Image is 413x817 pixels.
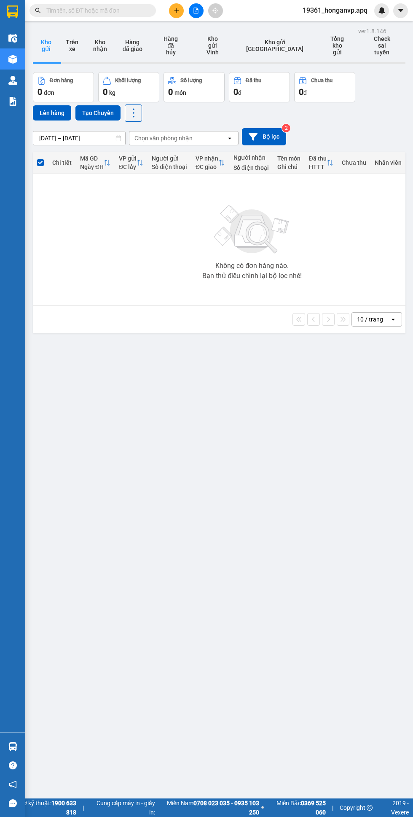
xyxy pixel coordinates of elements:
[80,155,104,162] div: Mã GD
[164,72,225,102] button: Số lượng0món
[246,39,303,52] span: Kho gửi [GEOGRAPHIC_DATA]
[8,97,17,106] img: solution-icon
[38,87,42,97] span: 0
[303,89,307,96] span: đ
[180,78,202,83] div: Số lượng
[233,87,238,97] span: 0
[282,124,290,132] sup: 2
[233,164,269,171] div: Số điện thoại
[371,35,393,56] span: Check sai tuyến
[226,135,233,142] svg: open
[277,155,300,162] div: Tên món
[367,805,373,811] span: copyright
[134,134,193,142] div: Chọn văn phòng nhận
[229,72,290,102] button: Đã thu0đ
[375,159,402,166] div: Nhân viên
[33,29,59,62] button: Kho gửi
[357,315,383,324] div: 10 / trang
[390,316,397,323] svg: open
[215,263,289,269] div: Không có đơn hàng nào.
[52,159,72,166] div: Chi tiết
[119,155,137,162] div: VP gửi
[174,89,186,96] span: món
[332,803,333,812] span: |
[378,7,386,14] img: icon-new-feature
[204,35,221,56] span: Kho gửi Vinh
[393,3,408,18] button: caret-down
[90,798,155,817] span: Cung cấp máy in - giấy in:
[305,152,338,174] th: Toggle SortBy
[169,3,184,18] button: plus
[309,163,327,170] div: HTTT
[119,163,137,170] div: ĐC lấy
[296,5,374,16] span: 19361_honganvp.apq
[196,163,218,170] div: ĐC giao
[7,5,18,18] img: logo-vxr
[210,200,294,259] img: svg+xml;base64,PHN2ZyBjbGFzcz0ibGlzdC1wbHVnX19zdmciIHhtbG5zPSJodHRwOi8vd3d3LnczLm9yZy8yMDAwL3N2Zy...
[33,105,71,121] button: Lên hàng
[299,87,303,97] span: 0
[238,89,241,96] span: đ
[208,3,223,18] button: aim
[261,806,264,809] span: ⚪️
[115,78,141,83] div: Khối lượng
[202,273,302,279] div: Bạn thử điều chỉnh lại bộ lọc nhé!
[8,76,17,85] img: warehouse-icon
[189,3,204,18] button: file-add
[80,163,104,170] div: Ngày ĐH
[163,35,179,56] span: Hàng đã hủy
[196,155,218,162] div: VP nhận
[85,29,115,62] button: Kho nhận
[8,742,17,751] img: warehouse-icon
[9,799,17,807] span: message
[193,8,199,13] span: file-add
[397,7,405,14] span: caret-down
[277,163,300,170] div: Ghi chú
[193,800,259,816] strong: 0708 023 035 - 0935 103 250
[152,155,187,162] div: Người gửi
[266,798,326,817] span: Miền Bắc
[309,155,327,162] div: Đã thu
[115,29,150,62] button: Hàng đã giao
[174,8,180,13] span: plus
[329,35,346,56] span: Tổng kho gửi
[242,128,286,145] button: Bộ lọc
[51,800,76,816] strong: 1900 633 818
[59,29,85,62] button: Trên xe
[246,78,261,83] div: Đã thu
[168,87,173,97] span: 0
[301,800,326,816] strong: 0369 525 060
[83,803,84,812] span: |
[44,89,54,96] span: đơn
[98,72,159,102] button: Khối lượng0kg
[115,152,147,174] th: Toggle SortBy
[109,89,115,96] span: kg
[33,72,94,102] button: Đơn hàng0đơn
[76,152,115,174] th: Toggle SortBy
[157,798,259,817] span: Miền Nam
[233,154,269,161] div: Người nhận
[294,72,355,102] button: Chưa thu0đ
[8,55,17,64] img: warehouse-icon
[35,8,41,13] span: search
[212,8,218,13] span: aim
[311,78,333,83] div: Chưa thu
[8,34,17,43] img: warehouse-icon
[9,780,17,788] span: notification
[9,761,17,769] span: question-circle
[46,6,146,15] input: Tìm tên, số ĐT hoặc mã đơn
[75,105,121,121] button: Tạo Chuyến
[358,27,386,36] div: ver 1.8.146
[191,152,229,174] th: Toggle SortBy
[103,87,107,97] span: 0
[342,159,366,166] div: Chưa thu
[50,78,73,83] div: Đơn hàng
[33,131,125,145] input: Select a date range.
[152,163,187,170] div: Số điện thoại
